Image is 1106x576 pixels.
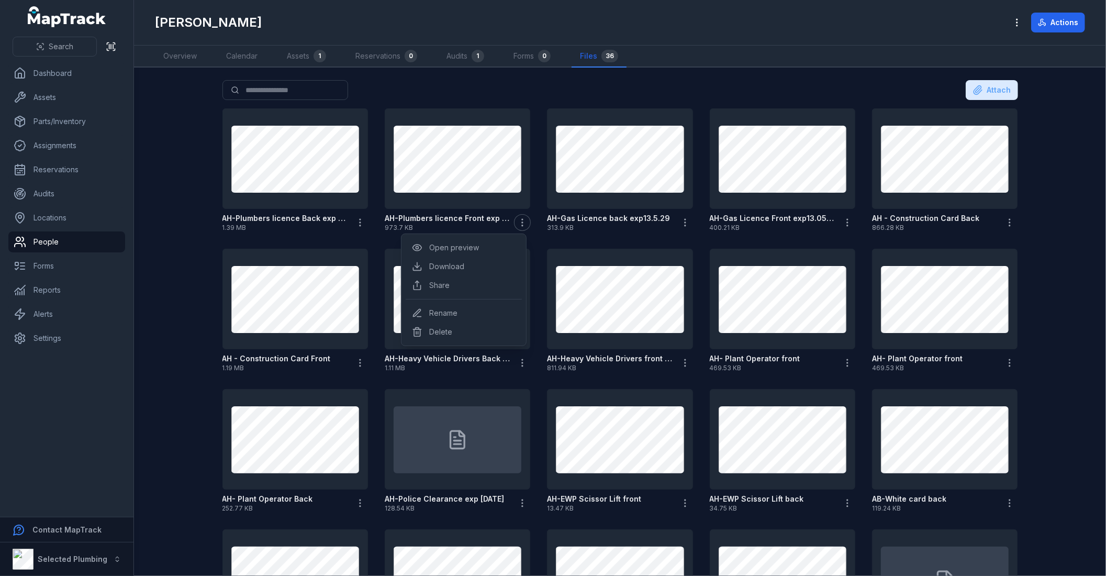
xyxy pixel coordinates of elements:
[406,238,522,257] div: Open preview
[385,224,510,232] span: 973.7 KB
[406,323,522,341] div: Delete
[547,353,673,364] strong: AH-Heavy Vehicle Drivers front Licence [DATE]
[314,50,326,62] div: 1
[547,494,641,504] strong: AH-EWP Scissor Lift front
[32,525,102,534] strong: Contact MapTrack
[547,504,673,513] span: 13.47 KB
[8,159,125,180] a: Reservations
[38,555,107,563] strong: Selected Plumbing
[710,364,835,372] span: 469.53 KB
[222,494,313,504] strong: AH- Plant Operator Back
[872,213,979,224] strong: AH - Construction Card Back
[8,183,125,204] a: Audits
[222,364,348,372] span: 1.19 MB
[547,224,673,232] span: 313.9 KB
[430,261,465,272] a: Download
[8,207,125,228] a: Locations
[406,304,522,323] div: Rename
[547,364,673,372] span: 811.94 KB
[872,224,998,232] span: 866.28 KB
[710,353,800,364] strong: AH- Plant Operator front
[405,50,417,62] div: 0
[155,46,205,68] a: Overview
[8,280,125,301] a: Reports
[218,46,266,68] a: Calendar
[505,46,559,68] a: Forms0
[385,504,510,513] span: 128.54 KB
[872,364,998,372] span: 469.53 KB
[8,87,125,108] a: Assets
[8,63,125,84] a: Dashboard
[222,213,348,224] strong: AH-Plumbers licence Back exp [DATE]
[385,353,510,364] strong: AH-Heavy Vehicle Drivers Back Licence [DATE]
[13,37,97,57] button: Search
[966,80,1018,100] button: Attach
[547,213,670,224] strong: AH-Gas Licence back exp13.5.29
[872,353,963,364] strong: AH- Plant Operator front
[222,353,331,364] strong: AH - Construction Card Front
[8,304,125,325] a: Alerts
[472,50,484,62] div: 1
[601,50,618,62] div: 36
[406,276,522,295] div: Share
[347,46,426,68] a: Reservations0
[710,504,835,513] span: 34.75 KB
[8,111,125,132] a: Parts/Inventory
[438,46,493,68] a: Audits1
[872,494,946,504] strong: AB-White card back
[385,213,510,224] strong: AH-Plumbers licence Front exp [DATE]
[278,46,334,68] a: Assets1
[385,494,504,504] strong: AH-Police Clearance exp [DATE]
[710,224,835,232] span: 400.21 KB
[8,328,125,349] a: Settings
[222,504,348,513] span: 252.77 KB
[1031,13,1085,32] button: Actions
[28,6,106,27] a: MapTrack
[222,224,348,232] span: 1.39 MB
[155,14,262,31] h1: [PERSON_NAME]
[710,494,804,504] strong: AH-EWP Scissor Lift back
[872,504,998,513] span: 119.24 KB
[49,41,73,52] span: Search
[8,256,125,276] a: Forms
[538,50,551,62] div: 0
[572,46,627,68] a: Files36
[8,231,125,252] a: People
[710,213,835,224] strong: AH-Gas Licence Front exp13.05.29
[8,135,125,156] a: Assignments
[385,364,510,372] span: 1.11 MB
